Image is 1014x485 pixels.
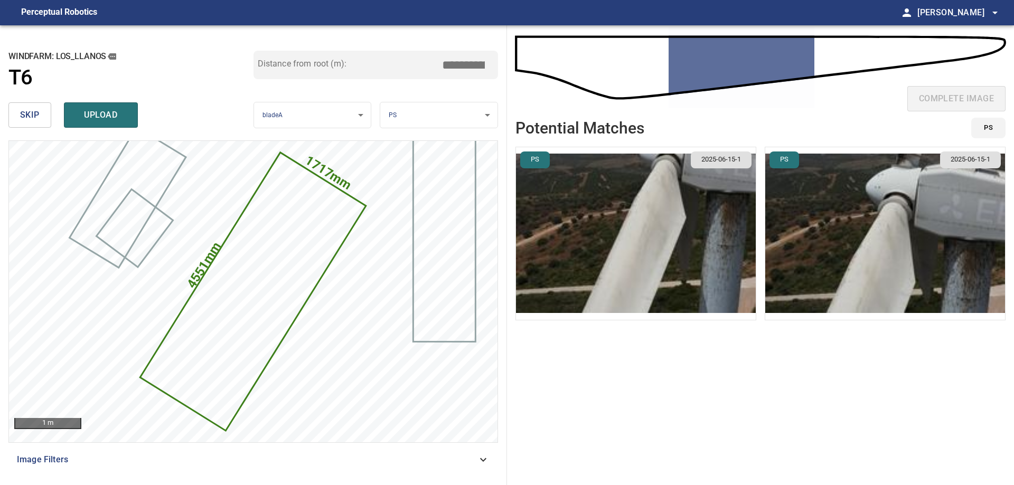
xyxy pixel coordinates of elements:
span: bladeA [262,111,283,119]
img: Los_Llanos/T6/2025-06-15-1/2025-06-15-1/inspectionData/image14wp17.jpg [765,147,1005,320]
button: copy message details [106,51,118,62]
div: Image Filters [8,447,498,472]
text: 4551mm [184,239,224,291]
button: upload [64,102,138,128]
div: PS [380,102,497,129]
img: Los_Llanos/T6/2025-06-15-1/2025-06-15-1/inspectionData/image13wp16.jpg [516,147,756,320]
button: [PERSON_NAME] [913,2,1001,23]
span: PS [774,155,795,165]
div: id [965,118,1006,138]
text: 1717mm [303,153,354,193]
button: PS [520,151,550,168]
span: 2025-06-15-1 [695,155,747,165]
h2: Potential Matches [515,119,644,137]
figcaption: Perceptual Robotics [21,4,97,21]
span: 2025-06-15-1 [944,155,997,165]
div: bladeA [254,102,371,129]
span: [PERSON_NAME] [917,5,1001,20]
a: T6 [8,65,253,90]
span: PS [389,111,397,119]
h2: windfarm: Los_Llanos [8,51,253,62]
button: PS [971,118,1006,138]
button: skip [8,102,51,128]
span: Image Filters [17,453,477,466]
span: PS [524,155,546,165]
span: skip [20,108,40,122]
label: Distance from root (m): [258,60,346,68]
span: upload [76,108,126,122]
span: arrow_drop_down [989,6,1001,19]
span: person [900,6,913,19]
button: PS [769,151,799,168]
h1: T6 [8,65,33,90]
span: PS [984,122,993,134]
